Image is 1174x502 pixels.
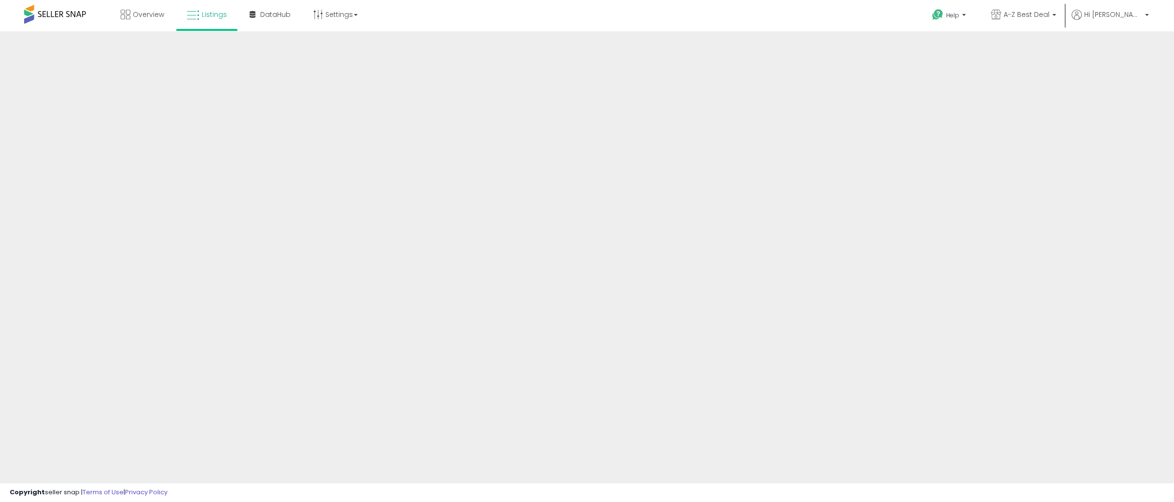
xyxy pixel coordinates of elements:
[1004,10,1049,19] span: A-Z Best Deal
[924,1,976,31] a: Help
[1084,10,1142,19] span: Hi [PERSON_NAME]
[260,10,291,19] span: DataHub
[1072,10,1149,31] a: Hi [PERSON_NAME]
[946,11,959,19] span: Help
[202,10,227,19] span: Listings
[133,10,164,19] span: Overview
[932,9,944,21] i: Get Help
